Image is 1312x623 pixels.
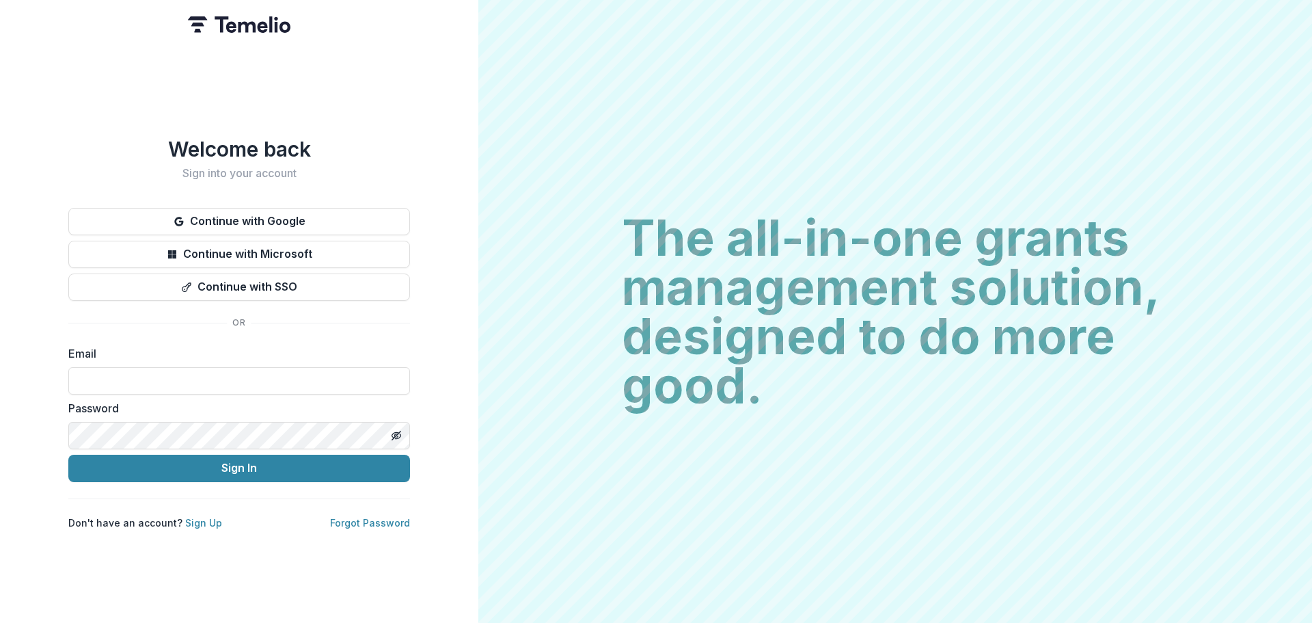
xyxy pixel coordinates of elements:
p: Don't have an account? [68,516,222,530]
a: Forgot Password [330,517,410,529]
button: Continue with SSO [68,274,410,301]
label: Password [68,400,402,416]
img: Temelio [188,16,290,33]
label: Email [68,345,402,362]
a: Sign Up [185,517,222,529]
h1: Welcome back [68,137,410,161]
button: Continue with Google [68,208,410,235]
button: Toggle password visibility [385,425,407,447]
button: Sign In [68,455,410,482]
h2: Sign into your account [68,167,410,180]
button: Continue with Microsoft [68,241,410,268]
